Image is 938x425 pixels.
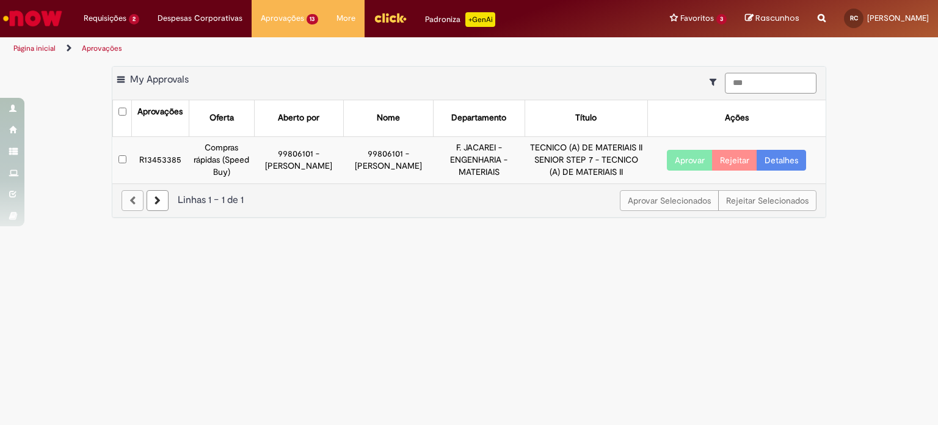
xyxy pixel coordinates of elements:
[132,136,189,183] td: R13453385
[712,150,757,171] button: Rejeitar
[433,136,525,183] td: F. JACAREI - ENGENHARIA - MATERIAIS
[755,12,799,24] span: Rascunhos
[525,136,647,183] td: TECNICO (A) DE MATERIAIS II SENIOR STEP 7 - TECNICO (A) DE MATERIAIS II
[344,136,433,183] td: 99806101 - [PERSON_NAME]
[82,43,122,53] a: Aprovações
[374,9,407,27] img: click_logo_yellow_360x200.png
[254,136,343,183] td: 99806101 - [PERSON_NAME]
[745,13,799,24] a: Rascunhos
[465,12,495,27] p: +GenAi
[84,12,126,24] span: Requisições
[278,112,319,124] div: Aberto por
[307,14,319,24] span: 13
[757,150,806,171] a: Detalhes
[132,100,189,136] th: Aprovações
[9,37,616,60] ul: Trilhas de página
[667,150,713,171] button: Aprovar
[377,112,400,124] div: Nome
[575,112,597,124] div: Título
[336,12,355,24] span: More
[725,112,749,124] div: Ações
[209,112,234,124] div: Oferta
[425,12,495,27] div: Padroniza
[130,73,189,86] span: My Approvals
[850,14,858,22] span: RC
[261,12,304,24] span: Aprovações
[13,43,56,53] a: Página inicial
[129,14,139,24] span: 2
[1,6,64,31] img: ServiceNow
[158,12,242,24] span: Despesas Corporativas
[137,106,183,118] div: Aprovações
[680,12,714,24] span: Favoritos
[867,13,929,23] span: [PERSON_NAME]
[189,136,254,183] td: Compras rápidas (Speed Buy)
[716,14,727,24] span: 3
[710,78,722,86] i: Mostrar filtros para: Suas Solicitações
[122,193,816,207] div: Linhas 1 − 1 de 1
[451,112,506,124] div: Departamento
